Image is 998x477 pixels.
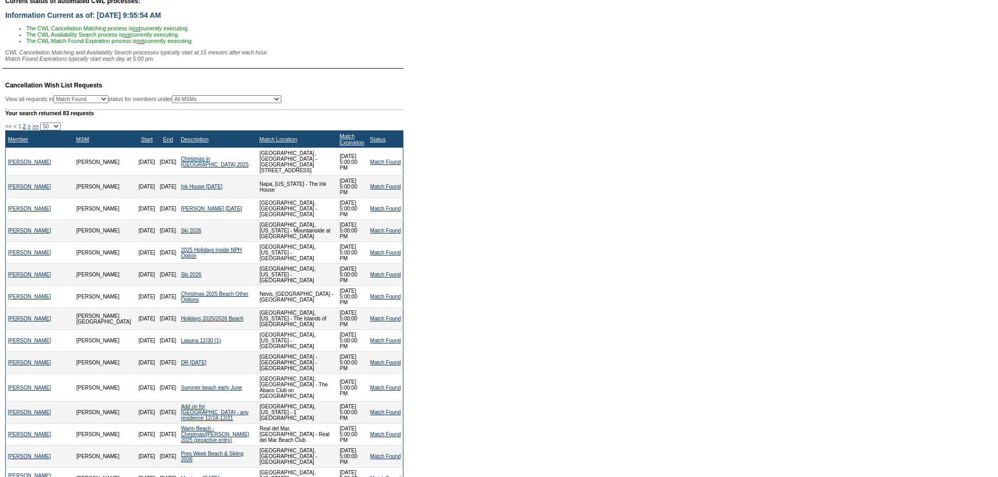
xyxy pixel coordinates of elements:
[370,409,401,415] a: Match Found
[136,242,157,264] td: [DATE]
[337,352,368,374] td: [DATE] 5:00:00 PM
[337,264,368,286] td: [DATE] 5:00:00 PM
[257,330,337,352] td: [GEOGRAPHIC_DATA], [US_STATE] - [GEOGRAPHIC_DATA]
[337,220,368,242] td: [DATE] 5:00:00 PM
[74,424,136,446] td: [PERSON_NAME]
[157,286,178,308] td: [DATE]
[157,220,178,242] td: [DATE]
[337,148,368,176] td: [DATE] 5:00:00 PM
[136,264,157,286] td: [DATE]
[8,385,51,391] a: [PERSON_NAME]
[136,176,157,198] td: [DATE]
[370,316,401,321] a: Match Found
[26,38,193,44] span: The CWL Match Found Expiration process is currently executing.
[181,451,243,462] a: Pres Week Beach & Skiing 2026
[337,402,368,424] td: [DATE] 5:00:00 PM
[157,374,178,402] td: [DATE]
[141,136,153,142] a: Start
[8,409,51,415] a: [PERSON_NAME]
[8,159,51,165] a: [PERSON_NAME]
[257,176,337,198] td: Napa, [US_STATE] - The Ink House
[136,198,157,220] td: [DATE]
[337,330,368,352] td: [DATE] 5:00:00 PM
[74,374,136,402] td: [PERSON_NAME]
[181,206,242,212] a: [PERSON_NAME] [DATE]
[26,31,179,38] span: The CWL Availability Search process is currently executing.
[157,402,178,424] td: [DATE]
[370,206,401,212] a: Match Found
[157,264,178,286] td: [DATE]
[337,308,368,330] td: [DATE] 5:00:00 PM
[23,123,26,129] a: 2
[337,286,368,308] td: [DATE] 5:00:00 PM
[337,198,368,220] td: [DATE] 5:00:00 PM
[157,198,178,220] td: [DATE]
[181,228,201,234] a: Ski 2026
[136,308,157,330] td: [DATE]
[257,242,337,264] td: [GEOGRAPHIC_DATA], [US_STATE] - [GEOGRAPHIC_DATA]
[5,49,403,62] div: CWL Cancellation Matching and Availability Search processes typically start at 15 minutes after e...
[76,136,89,142] a: MSM
[74,148,136,176] td: [PERSON_NAME]
[136,402,157,424] td: [DATE]
[136,330,157,352] td: [DATE]
[181,338,221,343] a: Laguna 12/30 (1)
[5,82,102,89] span: Cancellation Wish List Requests
[257,148,337,176] td: [GEOGRAPHIC_DATA], [GEOGRAPHIC_DATA] - [GEOGRAPHIC_DATA][STREET_ADDRESS]
[370,250,401,256] a: Match Found
[8,431,51,437] a: [PERSON_NAME]
[157,176,178,198] td: [DATE]
[27,123,30,129] a: >
[74,220,136,242] td: [PERSON_NAME]
[5,123,12,129] span: <<
[74,308,136,330] td: [PERSON_NAME][GEOGRAPHIC_DATA]
[157,242,178,264] td: [DATE]
[163,136,173,142] a: End
[181,184,222,190] a: Ink House [DATE]
[8,206,51,212] a: [PERSON_NAME]
[337,446,368,468] td: [DATE] 5:00:00 PM
[257,308,337,330] td: [GEOGRAPHIC_DATA], [US_STATE] - The Islands of [GEOGRAPHIC_DATA]
[157,446,178,468] td: [DATE]
[181,291,248,303] a: Christmas 2025 Beach Other Options
[8,136,28,142] a: Member
[157,352,178,374] td: [DATE]
[137,38,145,44] u: not
[370,136,386,142] a: Status
[74,446,136,468] td: [PERSON_NAME]
[26,25,189,31] span: The CWL Cancellation Matching process is currently executing.
[257,286,337,308] td: Nevis, [GEOGRAPHIC_DATA] - [GEOGRAPHIC_DATA]
[123,31,131,38] u: not
[136,374,157,402] td: [DATE]
[8,316,51,321] a: [PERSON_NAME]
[181,385,242,391] a: Summer beach early June
[74,286,136,308] td: [PERSON_NAME]
[136,148,157,176] td: [DATE]
[74,198,136,220] td: [PERSON_NAME]
[370,228,401,234] a: Match Found
[181,156,248,168] a: Christmas in [GEOGRAPHIC_DATA] 2025
[370,431,401,437] a: Match Found
[74,242,136,264] td: [PERSON_NAME]
[8,453,51,459] a: [PERSON_NAME]
[5,95,281,103] div: View all requests in status for members under
[257,198,337,220] td: [GEOGRAPHIC_DATA], [GEOGRAPHIC_DATA] - [GEOGRAPHIC_DATA]
[74,176,136,198] td: [PERSON_NAME]
[339,133,364,146] a: Match Expiration
[8,294,51,299] a: [PERSON_NAME]
[337,242,368,264] td: [DATE] 5:00:00 PM
[157,148,178,176] td: [DATE]
[13,123,16,129] span: <
[74,264,136,286] td: [PERSON_NAME]
[8,360,51,365] a: [PERSON_NAME]
[8,272,51,278] a: [PERSON_NAME]
[8,338,51,343] a: [PERSON_NAME]
[370,385,401,391] a: Match Found
[136,424,157,446] td: [DATE]
[257,374,337,402] td: [GEOGRAPHIC_DATA], [GEOGRAPHIC_DATA] - The Abaco Club on [GEOGRAPHIC_DATA]
[259,136,297,142] a: Match Location
[8,250,51,256] a: [PERSON_NAME]
[257,264,337,286] td: [GEOGRAPHIC_DATA], [US_STATE] - [GEOGRAPHIC_DATA]
[181,272,201,278] a: Ski 2026
[370,272,401,278] a: Match Found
